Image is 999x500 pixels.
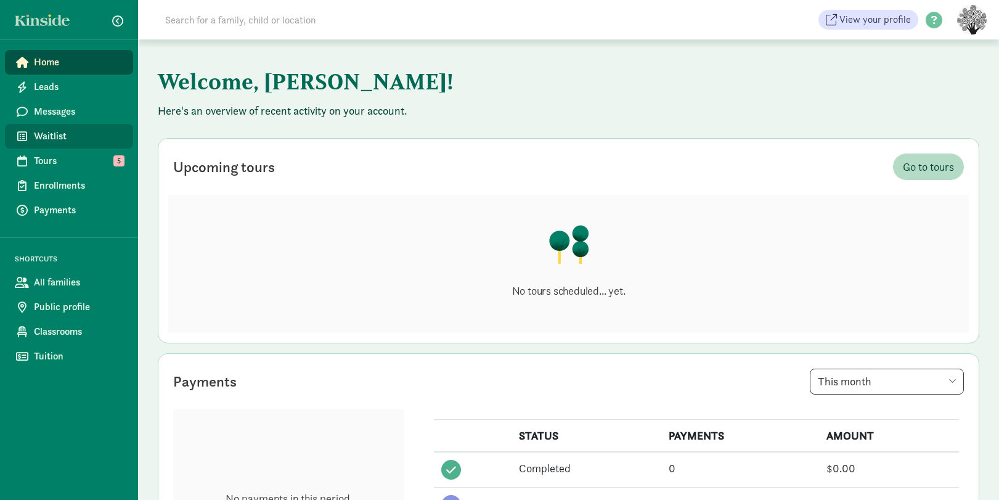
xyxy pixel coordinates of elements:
[34,55,123,70] span: Home
[158,104,979,118] p: Here's an overview of recent activity on your account.
[5,50,133,75] a: Home
[5,75,133,99] a: Leads
[819,420,959,453] th: AMOUNT
[34,129,123,144] span: Waitlist
[5,124,133,149] a: Waitlist
[34,203,123,218] span: Payments
[661,420,819,453] th: PAYMENTS
[5,319,133,344] a: Classrooms
[34,349,123,364] span: Tuition
[937,441,999,500] iframe: Chat Widget
[512,420,661,453] th: STATUS
[34,275,123,290] span: All families
[158,7,504,32] input: Search for a family, child or location
[173,156,275,178] div: Upcoming tours
[5,270,133,295] a: All families
[826,460,952,477] div: $0.00
[34,178,123,193] span: Enrollments
[5,173,133,198] a: Enrollments
[5,295,133,319] a: Public profile
[173,371,237,393] div: Payments
[903,158,954,175] span: Go to tours
[5,344,133,369] a: Tuition
[34,300,123,314] span: Public profile
[512,284,626,298] p: No tours scheduled... yet.
[548,224,590,264] img: illustration-trees.png
[34,154,123,168] span: Tours
[893,154,964,180] a: Go to tours
[158,59,768,104] h1: Welcome, [PERSON_NAME]!
[519,460,654,477] div: Completed
[34,104,123,119] span: Messages
[5,99,133,124] a: Messages
[839,12,911,27] span: View your profile
[5,198,133,223] a: Payments
[818,10,918,30] a: View your profile
[34,324,123,339] span: Classrooms
[34,80,123,94] span: Leads
[669,460,812,477] div: 0
[113,155,124,166] span: 5
[5,149,133,173] a: Tours 5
